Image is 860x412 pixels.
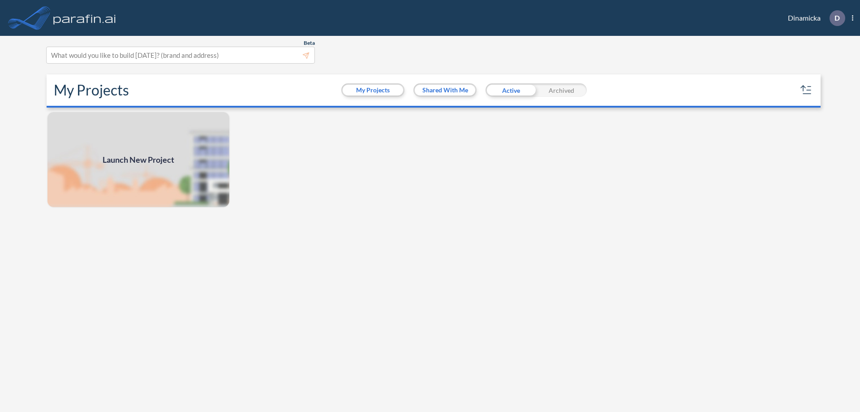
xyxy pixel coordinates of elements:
[54,82,129,99] h2: My Projects
[834,14,840,22] p: D
[343,85,403,95] button: My Projects
[47,111,230,208] a: Launch New Project
[486,83,536,97] div: Active
[774,10,853,26] div: Dinamicka
[52,9,118,27] img: logo
[304,39,315,47] span: Beta
[799,83,813,97] button: sort
[47,111,230,208] img: add
[103,154,174,166] span: Launch New Project
[415,85,475,95] button: Shared With Me
[536,83,587,97] div: Archived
